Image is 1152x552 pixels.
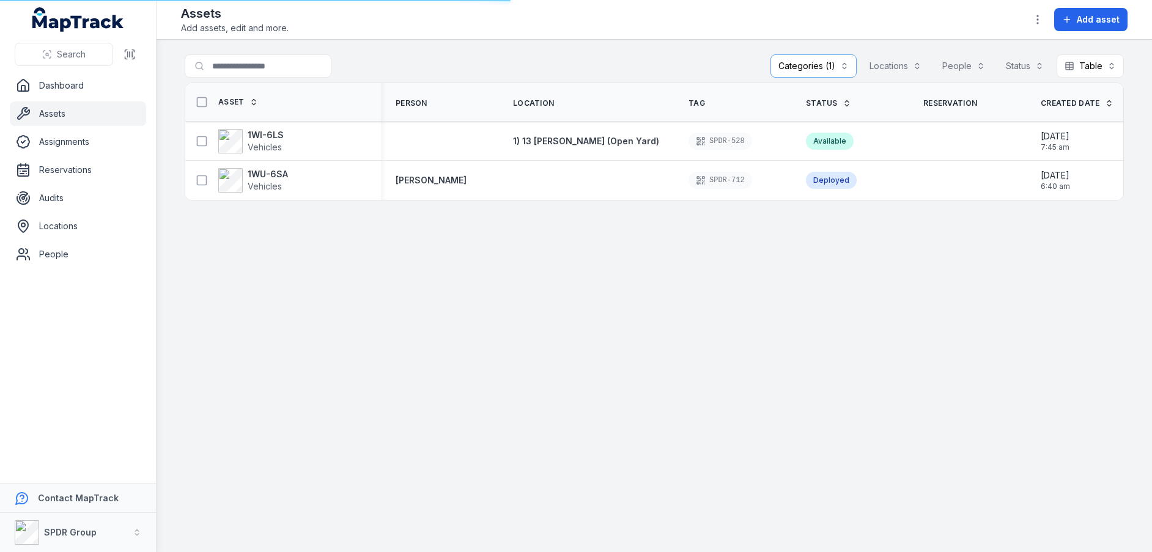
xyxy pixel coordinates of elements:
[218,129,284,153] a: 1WI-6LSVehicles
[806,172,857,189] div: Deployed
[10,214,146,238] a: Locations
[10,101,146,126] a: Assets
[396,98,427,108] span: Person
[1041,169,1070,191] time: 29/10/2024, 6:40:52 am
[689,133,752,150] div: SPDR-528
[10,73,146,98] a: Dashboard
[32,7,124,32] a: MapTrack
[689,98,705,108] span: Tag
[248,168,288,180] strong: 1WU-6SA
[15,43,113,66] button: Search
[218,168,288,193] a: 1WU-6SAVehicles
[10,242,146,267] a: People
[806,98,851,108] a: Status
[806,133,854,150] div: Available
[1041,98,1113,108] a: Created Date
[513,136,659,146] span: 1) 13 [PERSON_NAME] (Open Yard)
[513,135,659,147] a: 1) 13 [PERSON_NAME] (Open Yard)
[396,174,467,186] a: [PERSON_NAME]
[38,493,119,503] strong: Contact MapTrack
[923,98,977,108] span: Reservation
[934,54,993,78] button: People
[10,158,146,182] a: Reservations
[1041,130,1069,142] span: [DATE]
[998,54,1052,78] button: Status
[862,54,929,78] button: Locations
[57,48,86,61] span: Search
[248,142,282,152] span: Vehicles
[689,172,752,189] div: SPDR-712
[1054,8,1128,31] button: Add asset
[770,54,857,78] button: Categories (1)
[44,527,97,537] strong: SPDR Group
[10,130,146,154] a: Assignments
[218,97,258,107] a: Asset
[1057,54,1124,78] button: Table
[181,5,289,22] h2: Assets
[181,22,289,34] span: Add assets, edit and more.
[1041,182,1070,191] span: 6:40 am
[248,129,284,141] strong: 1WI-6LS
[1041,98,1100,108] span: Created Date
[806,98,838,108] span: Status
[1041,142,1069,152] span: 7:45 am
[218,97,245,107] span: Asset
[1041,130,1069,152] time: 22/01/2025, 7:45:47 am
[1077,13,1120,26] span: Add asset
[513,98,554,108] span: Location
[248,181,282,191] span: Vehicles
[1041,169,1070,182] span: [DATE]
[10,186,146,210] a: Audits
